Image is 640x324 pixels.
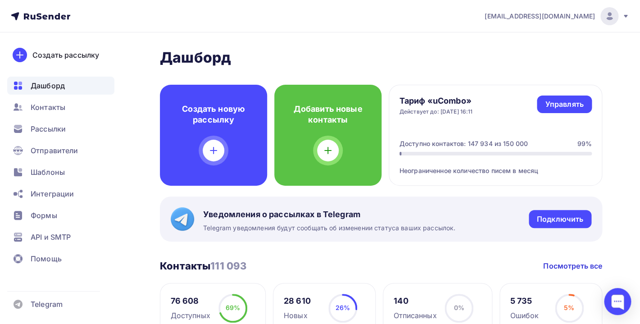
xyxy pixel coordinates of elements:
div: 140 [394,296,436,306]
span: Рассылки [31,123,66,134]
div: 76 608 [171,296,210,306]
a: Дашборд [7,77,114,95]
div: Отписанных [394,310,436,321]
h4: Добавить новые контакты [289,104,367,125]
a: Рассылки [7,120,114,138]
span: Отправители [31,145,78,156]
h3: Контакты [160,260,246,272]
span: 5% [564,304,574,311]
a: Контакты [7,98,114,116]
a: [EMAIL_ADDRESS][DOMAIN_NAME] [485,7,629,25]
span: 0% [454,304,464,311]
span: 69% [226,304,240,311]
div: 99% [577,139,591,148]
div: Неограниченное количество писем в месяц [399,155,592,175]
h4: Создать новую рассылку [174,104,253,125]
div: Доступно контактов: 147 934 из 150 000 [399,139,528,148]
h4: Тариф «uCombo» [399,96,473,106]
h2: Дашборд [160,49,602,67]
span: Интеграции [31,188,74,199]
div: Доступных [171,310,210,321]
a: Формы [7,206,114,224]
span: 26% [336,304,350,311]
span: API и SMTP [31,232,71,242]
div: Новых [284,310,311,321]
span: Telegram уведомления будут сообщать об изменении статуса ваших рассылок. [203,224,455,233]
div: 5 735 [510,296,539,306]
span: Telegram [31,299,63,310]
span: Дашборд [31,80,65,91]
div: Подключить [537,214,583,224]
span: Помощь [31,253,62,264]
a: Шаблоны [7,163,114,181]
div: Ошибок [510,310,539,321]
a: Отправители [7,141,114,160]
a: Посмотреть все [543,260,602,271]
span: Шаблоны [31,167,65,178]
span: Формы [31,210,57,221]
span: Уведомления о рассылках в Telegram [203,209,455,220]
div: 28 610 [284,296,311,306]
div: Управлять [545,99,583,110]
span: 111 093 [210,260,246,272]
div: Действует до: [DATE] 16:11 [399,108,473,115]
div: Создать рассылку [32,50,99,60]
span: Контакты [31,102,65,113]
span: [EMAIL_ADDRESS][DOMAIN_NAME] [485,12,595,21]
